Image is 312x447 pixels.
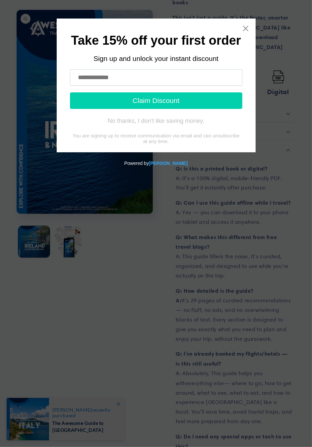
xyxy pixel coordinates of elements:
div: No thanks, I don't like saving money. [108,117,204,124]
div: Powered by [3,152,309,174]
button: Claim Discount [70,92,242,109]
a: Close widget [242,25,249,32]
div: Sign up and unlock your instant discount [70,54,242,62]
h1: Take 15% off your first order [70,35,242,46]
a: Powered by Tydal [149,160,188,166]
div: You are signing up to receive communication via email and can unsubscribe at any time. [70,132,242,144]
